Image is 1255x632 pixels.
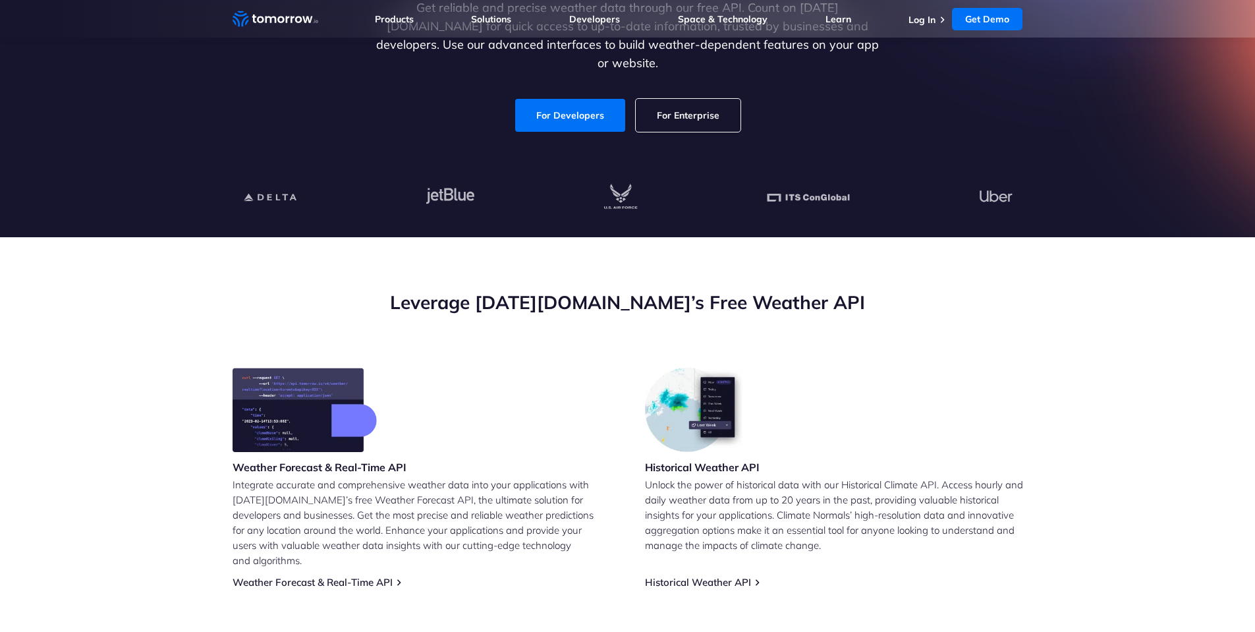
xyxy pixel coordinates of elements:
[233,477,611,568] p: Integrate accurate and comprehensive weather data into your applications with [DATE][DOMAIN_NAME]...
[233,576,393,589] a: Weather Forecast & Real-Time API
[569,13,620,25] a: Developers
[233,9,318,29] a: Home link
[952,8,1022,30] a: Get Demo
[515,99,625,132] a: For Developers
[645,460,760,474] h3: Historical Weather API
[375,13,414,25] a: Products
[471,13,511,25] a: Solutions
[908,14,935,26] a: Log In
[645,576,751,589] a: Historical Weather API
[636,99,740,132] a: For Enterprise
[825,13,851,25] a: Learn
[233,460,406,474] h3: Weather Forecast & Real-Time API
[233,290,1023,315] h2: Leverage [DATE][DOMAIN_NAME]’s Free Weather API
[645,477,1023,553] p: Unlock the power of historical data with our Historical Climate API. Access hourly and daily weat...
[678,13,767,25] a: Space & Technology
